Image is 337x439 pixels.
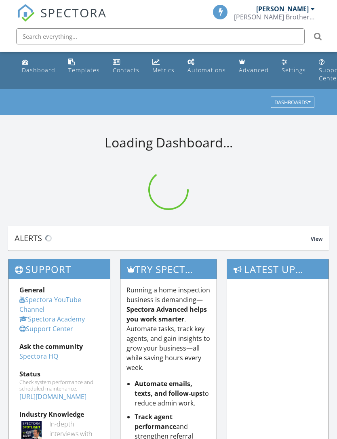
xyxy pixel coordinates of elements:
span: View [311,235,322,242]
div: Settings [282,66,306,74]
div: Automations [187,66,226,74]
div: Metrics [152,66,175,74]
div: Industry Knowledge [19,410,99,419]
div: Dashboard [22,66,55,74]
div: [PERSON_NAME] [256,5,309,13]
strong: Spectora Advanced helps you work smarter [126,305,207,323]
li: to reduce admin work. [135,379,211,408]
h3: Try spectora advanced [DATE] [120,259,217,279]
div: Dashboards [274,100,311,105]
a: Settings [278,55,309,78]
a: Metrics [149,55,178,78]
a: Automations (Basic) [184,55,229,78]
a: Advanced [236,55,272,78]
a: [URL][DOMAIN_NAME] [19,392,86,401]
h3: Support [8,259,110,279]
div: Ask the community [19,342,99,351]
div: Advanced [239,66,269,74]
a: Contacts [110,55,143,78]
div: Contacts [113,66,139,74]
div: Status [19,369,99,379]
a: Spectora HQ [19,352,58,361]
div: Kistler Brothers Home Inspection Inc. [234,13,315,21]
strong: Automate emails, texts, and follow-ups [135,379,202,398]
p: Running a home inspection business is demanding— . Automate tasks, track key agents, and gain ins... [126,285,211,372]
img: The Best Home Inspection Software - Spectora [17,4,35,22]
a: SPECTORA [17,11,107,28]
a: Support Center [19,324,73,333]
div: Check system performance and scheduled maintenance. [19,379,99,392]
strong: Track agent performance [135,412,176,431]
div: Alerts [15,233,311,244]
div: Templates [68,66,100,74]
h3: Latest Updates [227,259,329,279]
a: Spectora Academy [19,315,85,323]
button: Dashboards [271,97,314,108]
a: Spectora YouTube Channel [19,295,81,314]
a: Dashboard [19,55,59,78]
a: Templates [65,55,103,78]
input: Search everything... [16,28,305,44]
span: SPECTORA [40,4,107,21]
strong: General [19,286,45,294]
